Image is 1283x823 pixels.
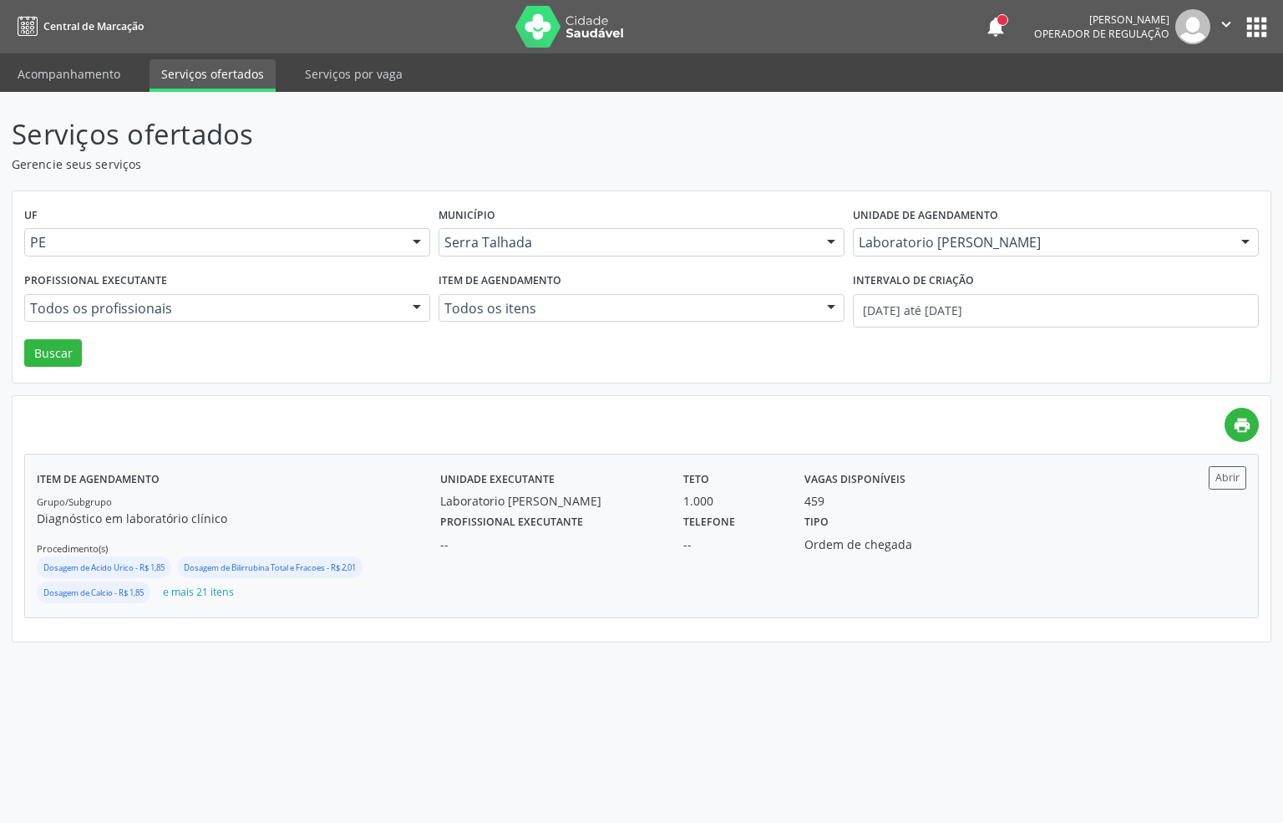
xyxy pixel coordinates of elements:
[24,268,167,294] label: Profissional executante
[1210,9,1242,44] button: 
[24,203,38,229] label: UF
[859,234,1225,251] span: Laboratorio [PERSON_NAME]
[12,13,144,40] a: Central de Marcação
[30,300,396,317] span: Todos os profissionais
[12,155,894,173] p: Gerencie seus serviços
[440,510,583,536] label: Profissional executante
[184,562,356,573] small: Dosagem de Bilirrubina Total e Fracoes - R$ 2,01
[853,268,974,294] label: Intervalo de criação
[440,536,660,553] div: --
[1233,416,1251,434] i: print
[30,234,396,251] span: PE
[1034,13,1169,27] div: [PERSON_NAME]
[444,234,810,251] span: Serra Talhada
[37,466,160,492] label: Item de agendamento
[444,300,810,317] span: Todos os itens
[853,203,998,229] label: Unidade de agendamento
[439,268,561,294] label: Item de agendamento
[440,466,555,492] label: Unidade executante
[984,15,1007,38] button: notifications
[683,536,781,553] div: --
[853,294,1259,328] input: Selecione um intervalo
[440,492,660,510] div: Laboratorio [PERSON_NAME]
[804,466,905,492] label: Vagas disponíveis
[1242,13,1271,42] button: apps
[6,59,132,89] a: Acompanhamento
[37,510,440,527] p: Diagnóstico em laboratório clínico
[24,339,82,368] button: Buscar
[1175,9,1210,44] img: img
[43,587,144,598] small: Dosagem de Calcio - R$ 1,85
[1217,15,1235,33] i: 
[804,536,963,553] div: Ordem de chegada
[293,59,414,89] a: Serviços por vaga
[804,510,829,536] label: Tipo
[12,114,894,155] p: Serviços ofertados
[150,59,276,92] a: Serviços ofertados
[683,492,781,510] div: 1.000
[683,510,735,536] label: Telefone
[43,19,144,33] span: Central de Marcação
[683,466,709,492] label: Teto
[1209,466,1246,489] button: Abrir
[37,495,112,508] small: Grupo/Subgrupo
[37,542,108,555] small: Procedimento(s)
[1034,27,1169,41] span: Operador de regulação
[1225,408,1259,442] a: print
[439,203,495,229] label: Município
[43,562,165,573] small: Dosagem de Acido Urico - R$ 1,85
[156,582,241,604] button: e mais 21 itens
[804,492,824,510] div: 459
